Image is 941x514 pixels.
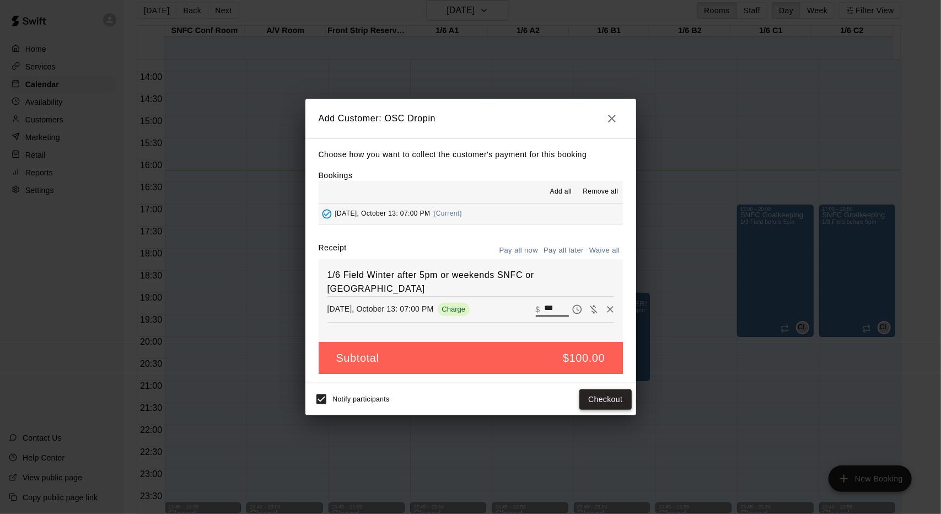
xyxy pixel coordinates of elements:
span: Charge [438,305,470,313]
span: (Current) [434,210,463,217]
label: Receipt [319,242,347,259]
button: Waive all [587,242,623,259]
button: Added - Collect Payment[DATE], October 13: 07:00 PM(Current) [319,204,623,224]
button: Pay all later [541,242,587,259]
span: Add all [550,186,572,197]
h5: $100.00 [563,351,605,366]
button: Remove all [578,183,622,201]
span: Notify participants [333,396,390,404]
span: [DATE], October 13: 07:00 PM [335,210,431,217]
p: Choose how you want to collect the customer's payment for this booking [319,148,623,162]
button: Add all [543,183,578,201]
h6: 1/6 Field Winter after 5pm or weekends SNFC or [GEOGRAPHIC_DATA] [327,268,614,296]
p: $ [536,304,540,315]
span: Remove all [583,186,618,197]
span: Pay later [569,304,585,313]
h2: Add Customer: OSC Dropin [305,99,636,138]
button: Pay all now [497,242,541,259]
button: Added - Collect Payment [319,206,335,222]
span: Waive payment [585,304,602,313]
p: [DATE], October 13: 07:00 PM [327,303,434,314]
label: Bookings [319,171,353,180]
button: Remove [602,301,619,318]
button: Checkout [579,389,631,410]
h5: Subtotal [336,351,379,366]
